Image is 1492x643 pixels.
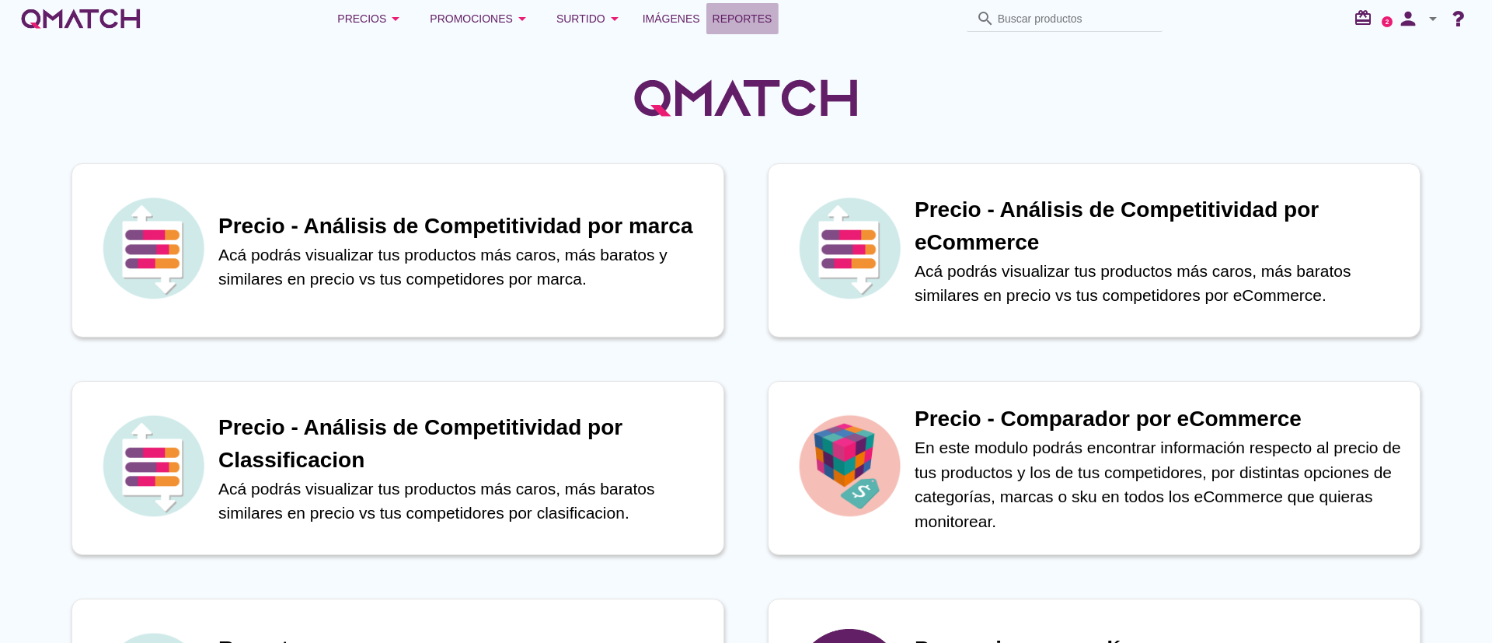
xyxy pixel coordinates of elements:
i: arrow_drop_down [605,9,624,28]
button: Promociones [417,3,544,34]
i: redeem [1354,9,1379,27]
img: QMatchLogo [629,59,863,137]
i: person [1393,8,1424,30]
p: Acá podrás visualizar tus productos más caros, más baratos similares en precio vs tus competidore... [218,477,708,526]
a: iconPrecio - Comparador por eCommerceEn este modulo podrás encontrar información respecto al prec... [746,381,1442,555]
p: Acá podrás visualizar tus productos más caros, más baratos y similares en precio vs tus competido... [218,243,708,292]
a: iconPrecio - Análisis de Competitividad por marcaAcá podrás visualizar tus productos más caros, m... [50,163,746,337]
p: Acá podrás visualizar tus productos más caros, más baratos similares en precio vs tus competidore... [915,259,1404,308]
a: 2 [1382,16,1393,27]
a: iconPrecio - Análisis de Competitividad por eCommerceAcá podrás visualizar tus productos más caro... [746,163,1442,337]
span: Reportes [713,9,772,28]
img: icon [795,411,904,520]
button: Surtido [544,3,636,34]
div: Surtido [556,9,624,28]
img: icon [795,194,904,302]
h1: Precio - Análisis de Competitividad por Classificacion [218,411,708,477]
div: Promociones [430,9,532,28]
div: Precios [337,9,405,28]
a: Reportes [706,3,779,34]
h1: Precio - Comparador por eCommerce [915,403,1404,435]
img: icon [99,194,207,302]
h1: Precio - Análisis de Competitividad por marca [218,210,708,243]
img: icon [99,411,207,520]
text: 2 [1386,18,1389,25]
p: En este modulo podrás encontrar información respecto al precio de tus productos y los de tus comp... [915,435,1404,533]
a: Imágenes [636,3,706,34]
a: iconPrecio - Análisis de Competitividad por ClassificacionAcá podrás visualizar tus productos más... [50,381,746,555]
h1: Precio - Análisis de Competitividad por eCommerce [915,194,1404,259]
i: search [976,9,995,28]
i: arrow_drop_down [513,9,532,28]
i: arrow_drop_down [386,9,405,28]
a: white-qmatch-logo [19,3,143,34]
span: Imágenes [643,9,700,28]
i: arrow_drop_down [1424,9,1442,28]
input: Buscar productos [998,6,1153,31]
button: Precios [325,3,417,34]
